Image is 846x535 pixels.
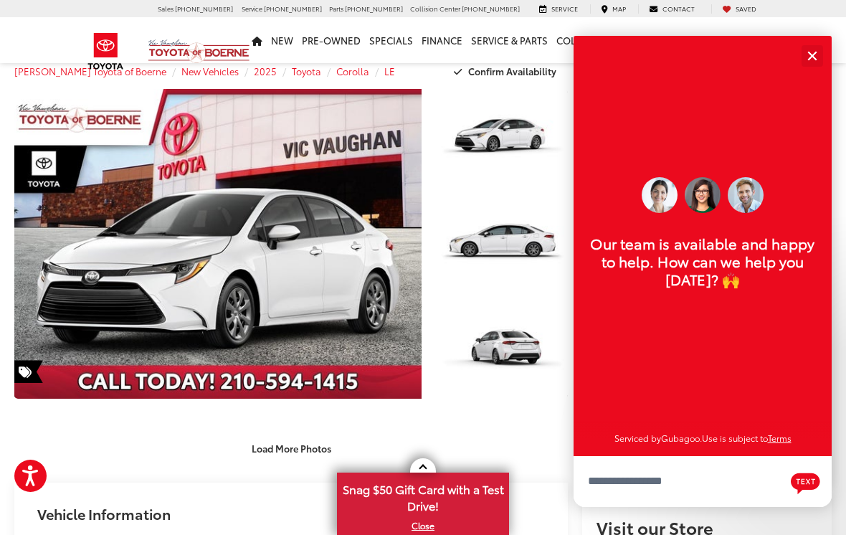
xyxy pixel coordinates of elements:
img: Operator 3 [728,177,764,213]
a: Expand Photo 3 [437,301,568,399]
a: 2025 [254,65,277,77]
span: Special [14,360,43,383]
a: Gubagoo. [661,432,702,444]
h2: Vehicle Information [37,506,171,521]
img: 2025 Toyota Corolla LE [436,194,569,294]
a: LE [384,65,395,77]
span: Contact [662,4,695,13]
a: Terms [768,432,792,444]
a: Pre-Owned [298,17,365,63]
a: Specials [365,17,417,63]
img: Operator 1 [685,177,721,213]
svg: Text [791,471,820,494]
img: 2025 Toyota Corolla LE [436,88,569,189]
a: My Saved Vehicles [711,4,767,14]
a: Finance [417,17,467,63]
a: Collision Center [552,17,650,63]
span: Parts [329,4,343,13]
a: New [267,17,298,63]
img: 2025 Toyota Corolla LE [10,88,425,399]
a: Contact [638,4,705,14]
a: Corolla [336,65,369,77]
p: Our team is available and happy to help. How can we help you [DATE]? 🙌 [588,235,817,288]
a: Rent a Toyota [650,17,730,63]
img: Operator 2 [642,177,678,213]
button: Confirm Availability [446,59,569,84]
a: Toyota [292,65,321,77]
a: Expand Photo 1 [437,89,568,187]
span: Collision Center [410,4,460,13]
span: Saved [736,4,756,13]
a: Expand Photo 0 [14,89,422,399]
button: Load More Photos [242,435,341,460]
a: Expand Photo 2 [437,195,568,293]
a: [PERSON_NAME] Toyota of Boerne [14,65,166,77]
a: About [730,17,771,63]
img: Toyota [79,28,133,75]
img: 2025 Toyota Corolla LE [436,300,569,400]
span: Map [612,4,626,13]
span: Snag $50 Gift Card with a Test Drive! [338,474,508,518]
textarea: Type your message [574,455,832,507]
span: Sales [158,4,174,13]
span: [PHONE_NUMBER] [345,4,403,13]
img: Vic Vaughan Toyota of Boerne [148,39,250,64]
span: Confirm Availability [468,65,556,77]
span: Service [242,4,262,13]
button: Chat with SMS [786,465,824,498]
span: Serviced by [614,432,661,444]
span: Service [551,4,578,13]
span: [PHONE_NUMBER] [462,4,520,13]
a: Service [528,4,589,14]
span: [PHONE_NUMBER] [264,4,322,13]
button: Close [797,40,827,71]
a: Service & Parts: Opens in a new tab [467,17,552,63]
span: Use is subject to [702,432,768,444]
a: New Vehicles [181,65,239,77]
a: Home [247,17,267,63]
a: Map [590,4,637,14]
span: [PHONE_NUMBER] [175,4,233,13]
